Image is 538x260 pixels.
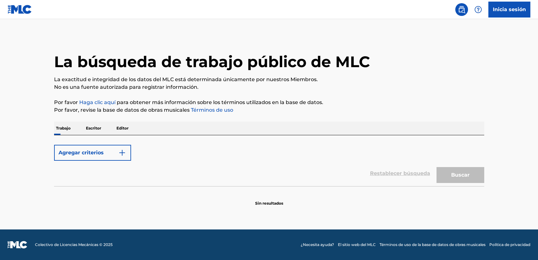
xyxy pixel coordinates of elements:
img: Logotipo de MLC [8,5,32,14]
p: La exactitud e integridad de los datos del MLC está determinada únicamente por nuestros Miembros. [54,76,484,83]
button: Agregar criterios [54,145,131,161]
form: Formulario de búsqueda [54,142,484,186]
a: Inicia sesión [488,2,530,18]
p: Editor [115,122,130,135]
a: Términos de uso [190,107,233,113]
span: Colectivo de Licencias Mecánicas © 2025 [35,242,113,248]
a: Haga clic aquí [79,99,115,105]
img: logo [8,241,27,249]
a: El sitio web del MLC [338,242,376,248]
img: Ayuda [474,6,482,13]
p: No es una fuente autorizada para registrar información. [54,83,484,91]
font: Por favor [54,99,78,105]
div: Help [472,3,485,16]
p: Trabajo [54,122,73,135]
img: buscar [458,6,465,13]
font: para obtener más información sobre los términos utilizados en la base de datos. [117,99,323,105]
font: Por favor, revise la base de datos de obras musicales [54,107,190,113]
a: ¿Necesita ayuda? [301,242,334,248]
a: Public Search [455,3,468,16]
font: Agregar criterios [59,149,104,157]
a: Términos de uso de la base de datos de obras musicales [380,242,486,248]
a: Política de privacidad [489,242,530,248]
font: Términos de uso [191,107,233,113]
h1: La búsqueda de trabajo público de MLC [54,52,370,71]
p: Sin resultados [255,193,283,206]
img: 9d2ae6d4665cec9f34b9.svg [118,149,126,157]
p: Escritor [84,122,103,135]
